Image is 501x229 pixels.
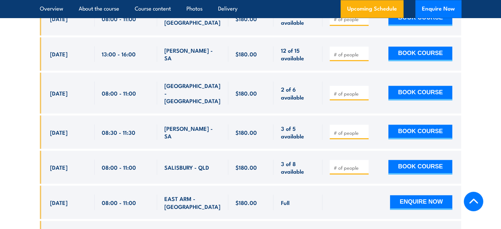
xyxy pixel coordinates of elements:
button: BOOK COURSE [388,11,452,26]
span: [DATE] [50,163,68,171]
span: [GEOGRAPHIC_DATA] - [GEOGRAPHIC_DATA] [164,81,221,104]
span: 08:00 - 11:00 [102,198,136,206]
button: ENQUIRE NOW [390,195,452,210]
span: [DATE] [50,128,68,136]
span: 3 of 5 available [281,124,315,140]
button: BOOK COURSE [388,125,452,139]
span: [DATE] [50,89,68,97]
span: MULGRAVE - [GEOGRAPHIC_DATA] [164,11,221,26]
span: SALISBURY - QLD [164,163,209,171]
span: 08:00 - 11:00 [102,15,136,22]
span: $180.00 [236,50,257,57]
span: [DATE] [50,15,68,22]
span: 08:30 - 11:30 [102,128,135,136]
input: # of people [333,16,366,22]
span: [DATE] [50,50,68,57]
span: [PERSON_NAME] - SA [164,46,221,62]
span: [PERSON_NAME] - SA [164,124,221,140]
button: BOOK COURSE [388,46,452,61]
span: 4 of 5 available [281,11,315,26]
span: [DATE] [50,198,68,206]
span: 08:00 - 11:00 [102,89,136,97]
span: $180.00 [236,128,257,136]
span: 2 of 6 available [281,85,315,100]
input: # of people [333,51,366,57]
input: # of people [333,90,366,97]
span: Full [281,198,289,206]
span: 3 of 8 available [281,159,315,175]
span: $180.00 [236,198,257,206]
span: $180.00 [236,15,257,22]
span: $180.00 [236,163,257,171]
span: EAST ARM - [GEOGRAPHIC_DATA] [164,194,221,210]
button: BOOK COURSE [388,86,452,100]
span: 12 of 15 available [281,46,315,62]
span: 13:00 - 16:00 [102,50,136,57]
span: $180.00 [236,89,257,97]
input: # of people [333,129,366,136]
button: BOOK COURSE [388,160,452,174]
input: # of people [333,164,366,171]
span: 08:00 - 11:00 [102,163,136,171]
